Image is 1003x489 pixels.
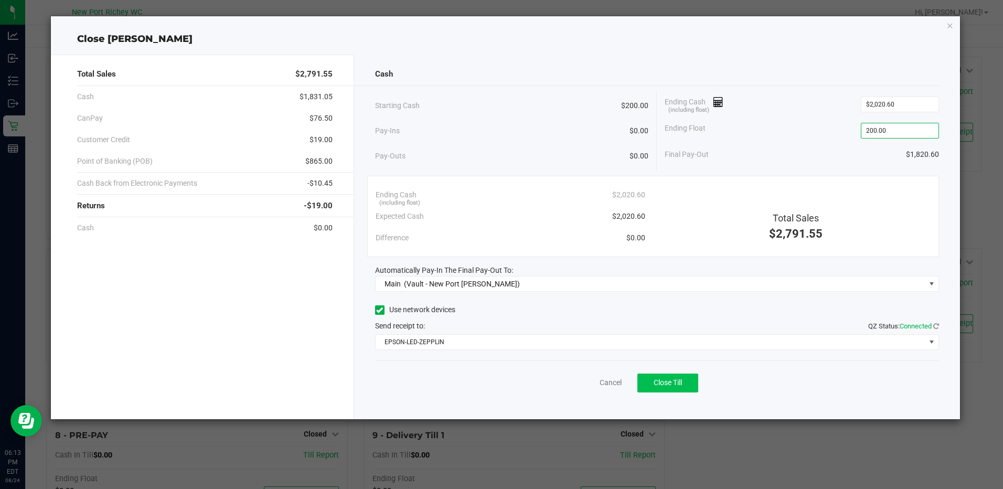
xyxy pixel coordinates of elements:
[375,100,420,111] span: Starting Cash
[385,280,401,288] span: Main
[906,149,939,160] span: $1,820.60
[310,134,333,145] span: $19.00
[77,134,130,145] span: Customer Credit
[77,156,153,167] span: Point of Banking (POB)
[654,378,682,387] span: Close Till
[304,200,333,212] span: -$19.00
[375,322,425,330] span: Send receipt to:
[307,178,333,189] span: -$10.45
[600,377,622,388] a: Cancel
[773,212,819,224] span: Total Sales
[310,113,333,124] span: $76.50
[376,232,409,243] span: Difference
[668,106,709,115] span: (including float)
[305,156,333,167] span: $865.00
[665,123,706,139] span: Ending Float
[379,199,420,208] span: (including float)
[314,222,333,233] span: $0.00
[77,222,94,233] span: Cash
[868,322,939,330] span: QZ Status:
[376,335,925,349] span: EPSON-LED-ZEPPLIN
[376,211,424,222] span: Expected Cash
[376,189,417,200] span: Ending Cash
[769,227,823,240] span: $2,791.55
[375,125,400,136] span: Pay-Ins
[77,91,94,102] span: Cash
[612,211,645,222] span: $2,020.60
[404,280,520,288] span: (Vault - New Port [PERSON_NAME])
[10,405,42,437] iframe: Resource center
[629,125,648,136] span: $0.00
[626,232,645,243] span: $0.00
[77,195,332,217] div: Returns
[612,189,645,200] span: $2,020.60
[375,68,393,80] span: Cash
[900,322,932,330] span: Connected
[77,178,197,189] span: Cash Back from Electronic Payments
[77,113,103,124] span: CanPay
[295,68,333,80] span: $2,791.55
[375,266,513,274] span: Automatically Pay-In The Final Pay-Out To:
[77,68,116,80] span: Total Sales
[637,374,698,392] button: Close Till
[300,91,333,102] span: $1,831.05
[629,151,648,162] span: $0.00
[621,100,648,111] span: $200.00
[375,151,406,162] span: Pay-Outs
[375,304,455,315] label: Use network devices
[665,97,723,112] span: Ending Cash
[665,149,709,160] span: Final Pay-Out
[51,32,959,46] div: Close [PERSON_NAME]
